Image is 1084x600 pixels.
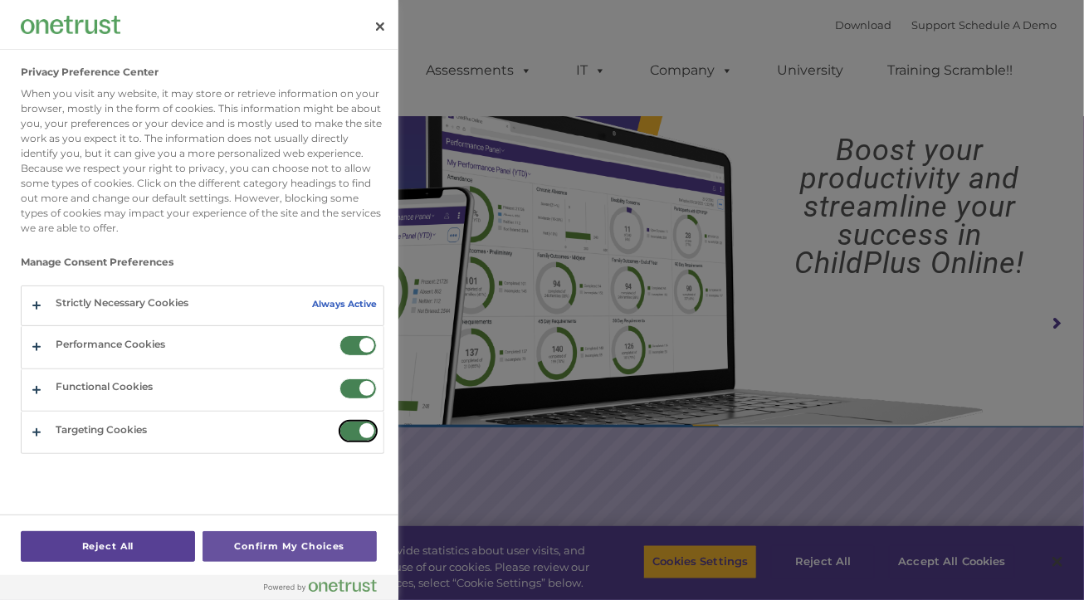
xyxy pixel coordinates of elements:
img: Company Logo [21,16,120,33]
h3: Manage Consent Preferences [21,256,384,276]
a: Powered by OneTrust Opens in a new Tab [264,579,390,600]
h2: Privacy Preference Center [21,66,159,78]
span: Last name [231,110,281,122]
button: Close [362,8,398,45]
img: Powered by OneTrust Opens in a new Tab [264,579,377,593]
div: When you visit any website, it may store or retrieve information on your browser, mostly in the f... [21,86,384,236]
button: Reject All [21,531,195,562]
button: Confirm My Choices [203,531,377,562]
div: Company Logo [21,8,120,41]
span: Phone number [231,178,301,190]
